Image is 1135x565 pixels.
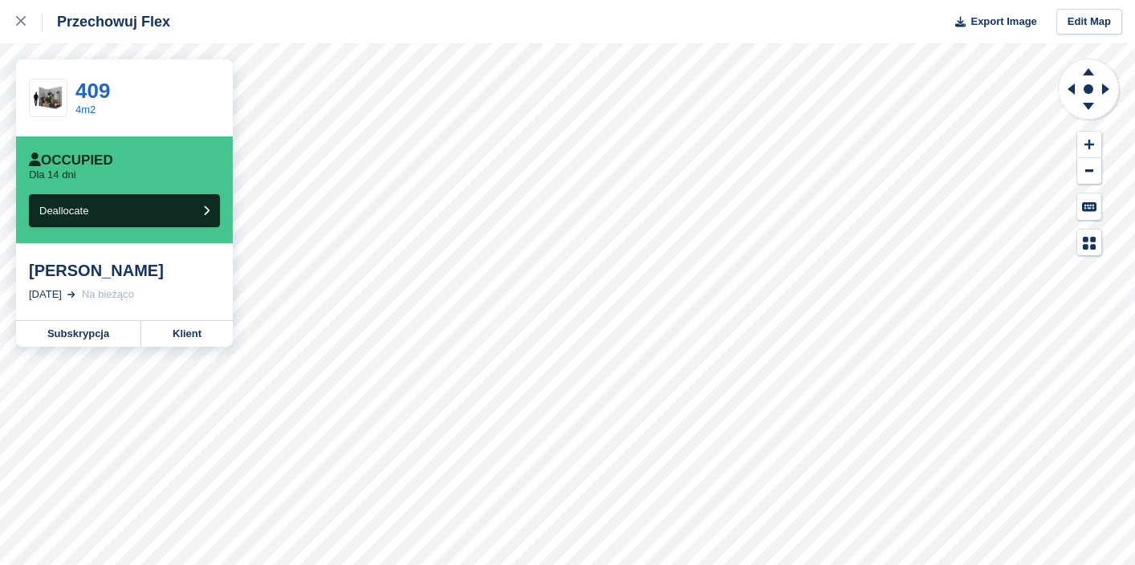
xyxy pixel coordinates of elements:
div: Occupied [29,152,113,169]
a: 409 [75,79,110,103]
img: 40-sqft-unit.jpg [30,84,67,112]
a: Edit Map [1056,9,1122,35]
a: Subskrypcja [16,321,141,347]
div: Na bieżąco [82,287,134,303]
button: Zoom Out [1077,158,1101,185]
img: arrow-right-light-icn-cde0832a797a2874e46488d9cf13f60e5c3a73dbe684e267c42b8395dfbc2abf.svg [67,291,75,298]
p: Dla 14 dni [29,169,76,181]
button: Zoom In [1077,132,1101,158]
span: Export Image [970,14,1036,30]
button: Keyboard Shortcuts [1077,193,1101,220]
a: 4m2 [75,104,96,116]
button: Deallocate [29,194,220,227]
span: Deallocate [39,205,88,217]
a: Klient [141,321,233,347]
button: Export Image [946,9,1037,35]
div: Przechowuj Flex [43,12,170,31]
div: [PERSON_NAME] [29,261,220,280]
button: Map Legend [1077,230,1101,256]
div: [DATE] [29,287,62,303]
